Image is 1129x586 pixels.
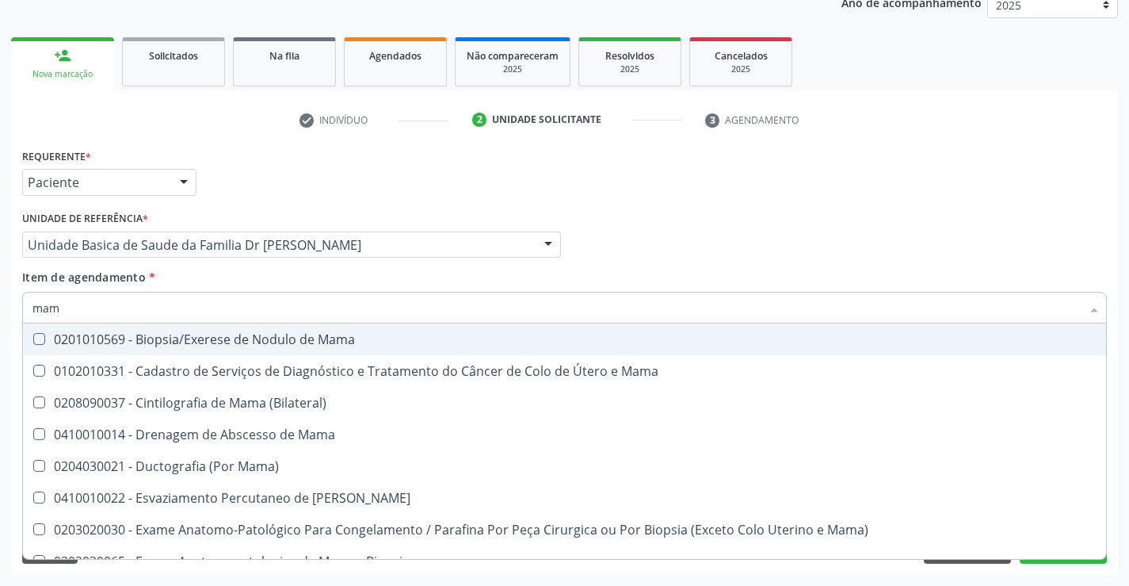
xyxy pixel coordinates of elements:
[467,49,559,63] span: Não compareceram
[467,63,559,75] div: 2025
[32,492,1097,504] div: 0410010022 - Esvaziamento Percutaneo de [PERSON_NAME]
[492,113,601,127] div: Unidade solicitante
[54,47,71,64] div: person_add
[32,428,1097,441] div: 0410010014 - Drenagem de Abscesso de Mama
[28,174,164,190] span: Paciente
[269,49,299,63] span: Na fila
[32,333,1097,346] div: 0201010569 - Biopsia/Exerese de Nodulo de Mama
[22,68,103,80] div: Nova marcação
[701,63,780,75] div: 2025
[22,144,91,169] label: Requerente
[605,49,654,63] span: Resolvidos
[149,49,198,63] span: Solicitados
[32,365,1097,377] div: 0102010331 - Cadastro de Serviços de Diagnóstico e Tratamento do Câncer de Colo de Útero e Mama
[32,523,1097,536] div: 0203020030 - Exame Anatomo-Patológico Para Congelamento / Parafina Por Peça Cirurgica ou Por Biop...
[32,460,1097,473] div: 0204030021 - Ductografia (Por Mama)
[32,396,1097,409] div: 0208090037 - Cintilografia de Mama (Bilateral)
[32,292,1081,324] input: Buscar por procedimentos
[715,49,768,63] span: Cancelados
[22,207,148,232] label: Unidade de referência
[590,63,669,75] div: 2025
[369,49,421,63] span: Agendados
[32,555,1097,568] div: 0203020065 - Exame Anatomopatologico de Mama - Biopsia
[472,113,486,127] div: 2
[28,237,528,253] span: Unidade Basica de Saude da Familia Dr [PERSON_NAME]
[22,270,146,285] span: Item de agendamento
